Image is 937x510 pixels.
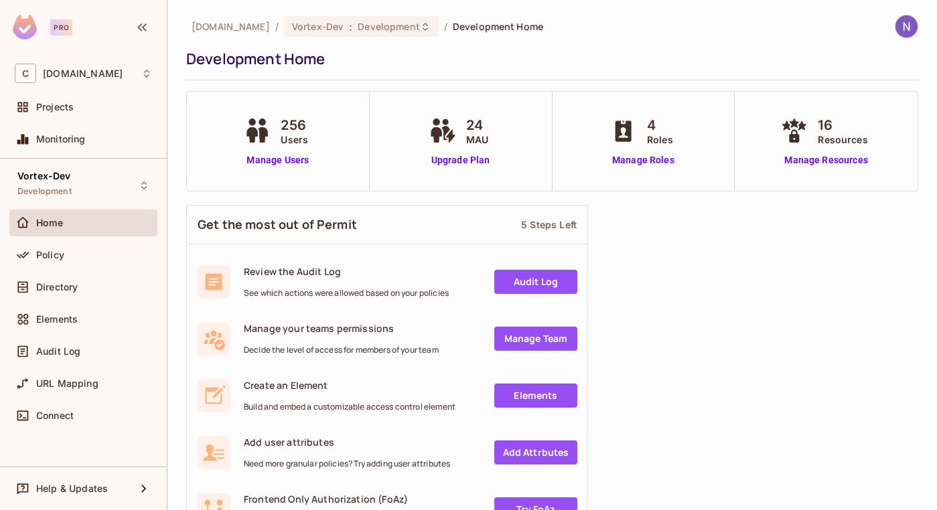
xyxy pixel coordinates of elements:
[36,282,78,292] span: Directory
[244,345,439,355] span: Decide the level of access for members of your team
[358,20,419,33] span: Development
[36,378,98,389] span: URL Mapping
[36,134,86,145] span: Monitoring
[17,186,72,197] span: Development
[444,20,447,33] li: /
[607,153,680,167] a: Manage Roles
[15,64,36,83] span: C
[244,402,455,412] span: Build and embed a customizable access control element
[292,20,344,33] span: Vortex-Dev
[778,153,874,167] a: Manage Resources
[244,436,450,448] span: Add user attributes
[494,327,577,351] a: Manage Team
[36,410,74,421] span: Connect
[36,250,64,260] span: Policy
[244,379,455,392] span: Create an Element
[36,346,80,357] span: Audit Log
[43,68,123,79] span: Workspace: consoleconnect.com
[453,20,543,33] span: Development Home
[494,384,577,408] a: Elements
[466,133,488,147] span: MAU
[818,115,867,135] span: 16
[36,314,78,325] span: Elements
[521,218,577,231] div: 5 Steps Left
[466,115,488,135] span: 24
[17,171,71,181] span: Vortex-Dev
[36,102,74,112] span: Projects
[348,21,353,32] span: :
[13,15,37,39] img: SReyMgAAAABJRU5ErkJggg==
[647,115,673,135] span: 4
[426,153,495,167] a: Upgrade Plan
[281,115,308,135] span: 256
[281,133,308,147] span: Users
[186,49,912,69] div: Development Home
[244,265,449,278] span: Review the Audit Log
[244,322,439,335] span: Manage your teams permissions
[192,20,270,33] span: the active workspace
[36,218,64,228] span: Home
[647,133,673,147] span: Roles
[818,133,867,147] span: Resources
[50,19,72,35] div: Pro
[494,270,577,294] a: Audit Log
[244,458,450,469] span: Need more granular policies? Try adding user attributes
[895,15,918,37] img: Ning Rao
[36,483,108,494] span: Help & Updates
[198,216,357,233] span: Get the most out of Permit
[275,20,279,33] li: /
[494,440,577,464] a: Add Attrbutes
[244,288,449,299] span: See which actions were allowed based on your policies
[244,493,408,505] span: Frontend Only Authorization (FoAz)
[240,153,315,167] a: Manage Users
